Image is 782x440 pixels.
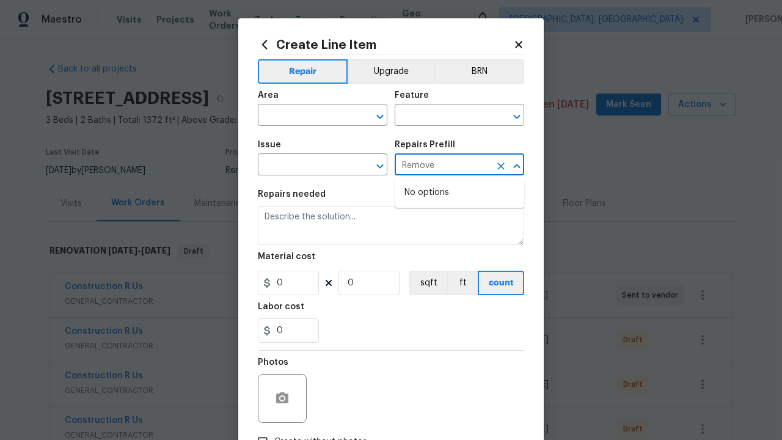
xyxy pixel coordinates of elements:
h5: Issue [258,141,281,149]
div: No options [395,178,524,208]
h5: Repairs Prefill [395,141,455,149]
button: sqft [409,271,447,295]
button: Repair [258,59,348,84]
h5: Material cost [258,252,315,261]
h5: Repairs needed [258,190,326,199]
button: Open [371,108,389,125]
h5: Photos [258,358,288,367]
h5: Area [258,91,279,100]
h5: Feature [395,91,429,100]
button: count [478,271,524,295]
button: BRN [434,59,524,84]
button: Open [508,108,525,125]
button: ft [447,271,478,295]
button: Close [508,158,525,175]
button: Open [371,158,389,175]
button: Clear [492,158,510,175]
button: Upgrade [348,59,435,84]
h5: Labor cost [258,302,304,311]
h2: Create Line Item [258,38,513,51]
